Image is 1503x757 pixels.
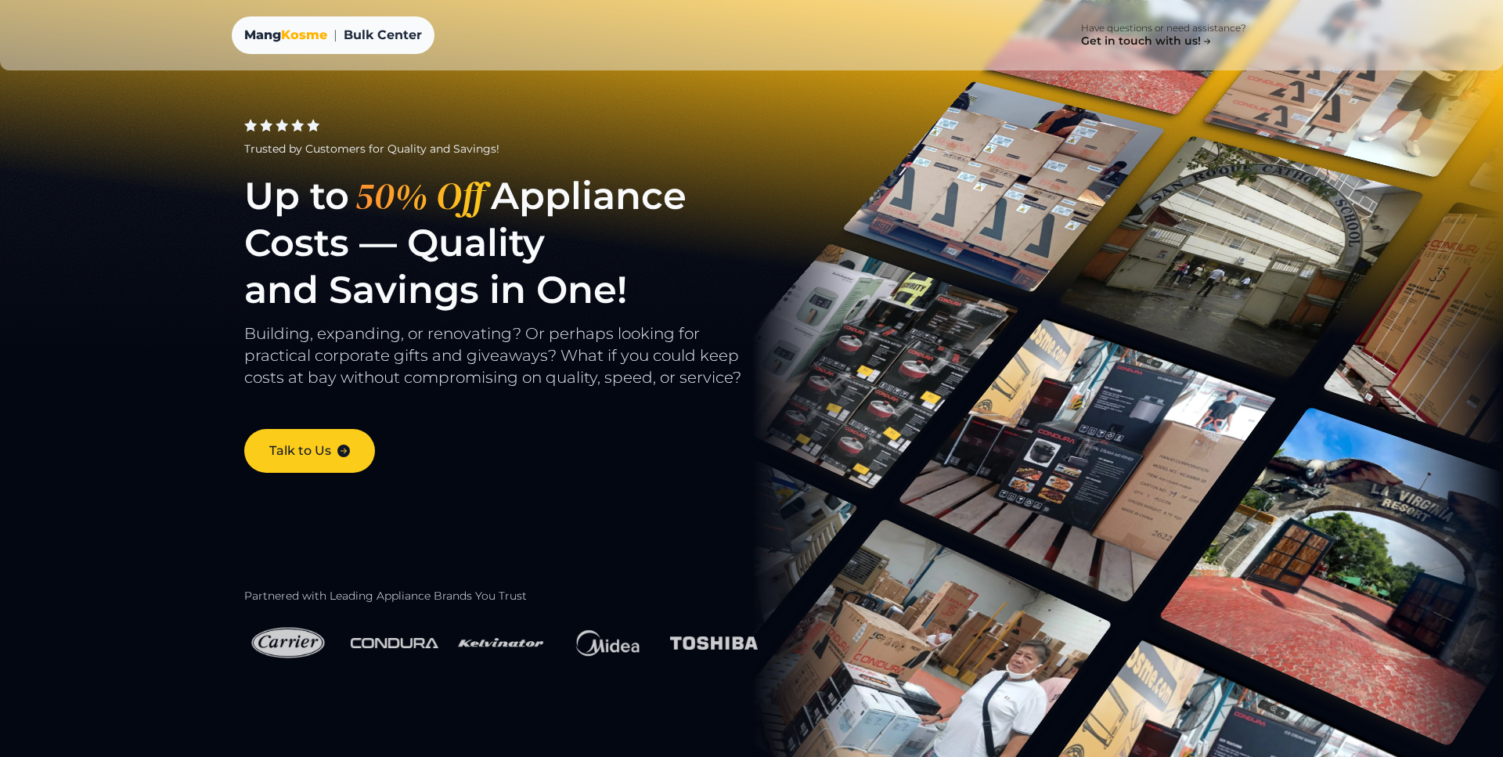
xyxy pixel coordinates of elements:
span: Kosme [281,27,327,42]
img: Condura Logo [351,629,438,657]
h2: Partnered with Leading Appliance Brands You Trust [244,589,787,604]
span: | [333,26,337,45]
a: MangKosme [244,26,327,45]
a: Have questions or need assistance? Get in touch with us! [1056,13,1271,58]
span: 50% Off [349,172,491,219]
img: Kelvinator Logo [457,616,545,670]
a: Talk to Us [244,429,375,473]
p: Building, expanding, or renovating? Or perhaps looking for practical corporate gifts and giveaway... [244,323,787,404]
h4: Get in touch with us! [1081,34,1213,49]
span: Bulk Center [344,26,422,45]
div: Mang [244,26,327,45]
h1: Up to Appliance Costs — Quality and Savings in One! [244,172,787,313]
div: Trusted by Customers for Quality and Savings! [244,141,787,157]
img: Carrier Logo [244,616,332,670]
p: Have questions or need assistance? [1081,22,1246,34]
img: Toshiba Logo [670,627,758,659]
img: Midea Logo [564,615,651,670]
